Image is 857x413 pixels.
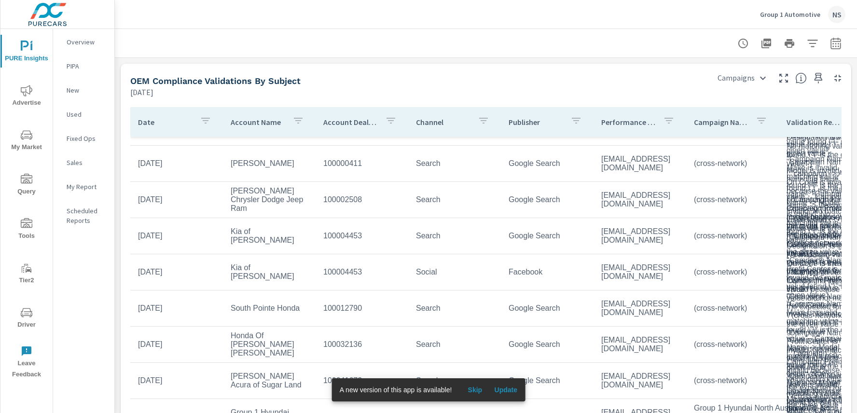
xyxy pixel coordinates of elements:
p: Scheduled Reports [67,206,107,225]
td: Search [408,224,501,248]
span: Driver [3,307,50,330]
td: [DATE] [130,188,223,212]
div: Fixed Ops [53,131,114,146]
p: New [67,85,107,95]
span: Update [494,385,517,394]
p: Group 1 Automotive [760,10,820,19]
td: Google Search [501,369,594,393]
button: "Export Report to PDF" [757,34,776,53]
div: NS [828,6,845,23]
td: Google Search [501,224,594,248]
button: Select Date Range [826,34,845,53]
button: Apply Filters [803,34,822,53]
td: Google Search [501,151,594,176]
td: (cross-network) [686,188,779,212]
td: [PERSON_NAME] Acura of Sugar Land [223,364,316,397]
td: (cross-network) [686,332,779,357]
td: Search [408,332,501,357]
td: Search [408,151,501,176]
span: My Market [3,129,50,153]
td: 100000411 [316,151,408,176]
p: Sales [67,158,107,167]
td: [EMAIL_ADDRESS][DOMAIN_NAME] [594,364,686,397]
p: Channel [416,117,470,127]
p: Date [138,117,192,127]
td: 100004453 [316,260,408,284]
p: [DATE] [130,86,153,98]
td: Google Search [501,332,594,357]
div: New [53,83,114,97]
span: Query [3,174,50,197]
span: Skip [463,385,486,394]
div: PIPA [53,59,114,73]
p: PIPA [67,61,107,71]
td: 100002508 [316,188,408,212]
td: Honda Of [PERSON_NAME] [PERSON_NAME] [223,324,316,365]
span: Leave Feedback [3,345,50,380]
td: (cross-network) [686,224,779,248]
p: Used [67,110,107,119]
td: [DATE] [130,332,223,357]
td: [PERSON_NAME] [223,151,316,176]
td: Google Search [501,296,594,320]
td: (cross-network) [686,296,779,320]
td: (cross-network) [686,260,779,284]
td: [DATE] [130,224,223,248]
td: 100004453 [316,224,408,248]
div: Overview [53,35,114,49]
td: 100032136 [316,332,408,357]
td: [DATE] [130,151,223,176]
div: Campaigns [712,69,772,86]
button: Print Report [780,34,799,53]
div: Used [53,107,114,122]
div: Sales [53,155,114,170]
div: Scheduled Reports [53,204,114,228]
td: [EMAIL_ADDRESS][DOMAIN_NAME] [594,183,686,216]
span: Save this to your personalized report [811,70,826,86]
td: [DATE] [130,369,223,393]
td: [EMAIL_ADDRESS][DOMAIN_NAME] [594,292,686,325]
button: Update [490,382,521,398]
span: PURE Insights [3,41,50,64]
td: Search [408,369,501,393]
td: [EMAIL_ADDRESS][DOMAIN_NAME] [594,328,686,361]
p: Account Dealer ID [323,117,377,127]
p: Campaign Name [694,117,748,127]
p: Fixed Ops [67,134,107,143]
button: Skip [459,382,490,398]
td: [EMAIL_ADDRESS][DOMAIN_NAME] [594,147,686,180]
td: [EMAIL_ADDRESS][DOMAIN_NAME] [594,220,686,252]
div: My Report [53,179,114,194]
td: 100041673 [316,369,408,393]
td: Social [408,260,501,284]
td: [EMAIL_ADDRESS][DOMAIN_NAME] [594,256,686,289]
td: [DATE] [130,296,223,320]
td: Search [408,188,501,212]
span: This is a summary of OEM Compliance Validations by subject. Use the dropdown in the top right cor... [795,72,807,84]
p: Validation Results [787,117,841,127]
h5: OEM Compliance Validations by Subject [130,76,301,86]
button: Make Fullscreen [776,70,791,86]
td: Facebook [501,260,594,284]
td: [PERSON_NAME] Chrysler Dodge Jeep Ram [223,179,316,220]
p: Performance Manager [601,117,655,127]
span: Advertise [3,85,50,109]
p: Publisher [509,117,563,127]
td: Google Search [501,188,594,212]
td: Kia of [PERSON_NAME] [223,256,316,289]
td: 100012790 [316,296,408,320]
td: Search [408,296,501,320]
span: A new version of this app is available! [340,386,452,394]
p: My Report [67,182,107,192]
span: Tier2 [3,262,50,286]
p: Account Name [231,117,285,127]
td: Kia of [PERSON_NAME] [223,220,316,252]
button: Minimize Widget [830,70,845,86]
div: nav menu [0,29,53,384]
td: South Pointe Honda [223,296,316,320]
span: Tools [3,218,50,242]
td: (cross-network) [686,369,779,393]
td: [DATE] [130,260,223,284]
p: Overview [67,37,107,47]
td: (cross-network) [686,151,779,176]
